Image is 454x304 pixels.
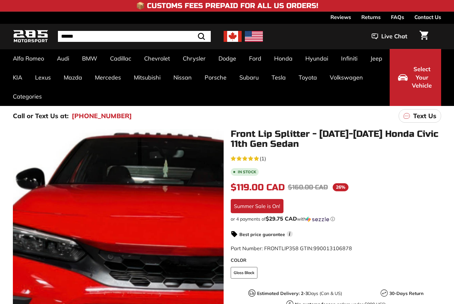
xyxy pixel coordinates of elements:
[13,111,69,121] p: Call or Text Us at:
[13,29,48,44] img: Logo_285_Motorsport_areodynamics_components
[138,49,176,68] a: Chevrolet
[231,182,285,193] span: $119.00 CAD
[265,68,292,87] a: Tesla
[361,12,381,23] a: Returns
[76,49,104,68] a: BMW
[391,12,404,23] a: FAQs
[231,199,283,213] div: Summer Sale is On!
[411,65,433,90] span: Select Your Vehicle
[333,183,348,191] span: 26%
[363,28,416,44] button: Live Chat
[323,68,369,87] a: Volkswagen
[231,154,441,162] a: 5.0 rating (1 votes)
[231,216,441,222] div: or 4 payments of with
[231,257,441,264] label: COLOR
[231,245,352,252] span: Part Number: FRONTLIP358 GTIN:
[390,49,441,106] button: Select Your Vehicle
[364,49,389,68] a: Jeep
[306,216,329,222] img: Sezzle
[413,111,436,121] p: Text Us
[335,49,364,68] a: Infiniti
[239,232,285,237] strong: Best price guarantee
[198,68,233,87] a: Porsche
[288,183,328,191] span: $160.00 CAD
[257,290,342,297] p: Days (Can & US)
[381,32,407,41] span: Live Chat
[299,49,335,68] a: Hyundai
[57,68,88,87] a: Mazda
[260,155,266,162] span: (1)
[6,68,29,87] a: KIA
[268,49,299,68] a: Honda
[72,111,132,121] a: [PHONE_NUMBER]
[389,290,423,296] strong: 30-Days Return
[29,68,57,87] a: Lexus
[243,49,268,68] a: Ford
[212,49,243,68] a: Dodge
[292,68,323,87] a: Toyota
[416,25,432,47] a: Cart
[6,49,51,68] a: Alfa Romeo
[231,129,441,149] h1: Front Lip Splitter - [DATE]-[DATE] Honda Civic 11th Gen Sedan
[257,290,308,296] strong: Estimated Delivery: 2-3
[88,68,127,87] a: Mercedes
[51,49,76,68] a: Audi
[313,245,352,252] span: 990013106878
[136,2,318,10] h4: 📦 Customs Fees Prepaid for All US Orders!
[231,216,441,222] div: or 4 payments of$29.75 CADwithSezzle Click to learn more about Sezzle
[266,215,297,222] span: $29.75 CAD
[399,109,441,123] a: Text Us
[330,12,351,23] a: Reviews
[233,68,265,87] a: Subaru
[167,68,198,87] a: Nissan
[414,12,441,23] a: Contact Us
[238,170,256,174] b: In stock
[287,231,293,237] span: i
[6,87,48,106] a: Categories
[58,31,211,42] input: Search
[104,49,138,68] a: Cadillac
[176,49,212,68] a: Chrysler
[127,68,167,87] a: Mitsubishi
